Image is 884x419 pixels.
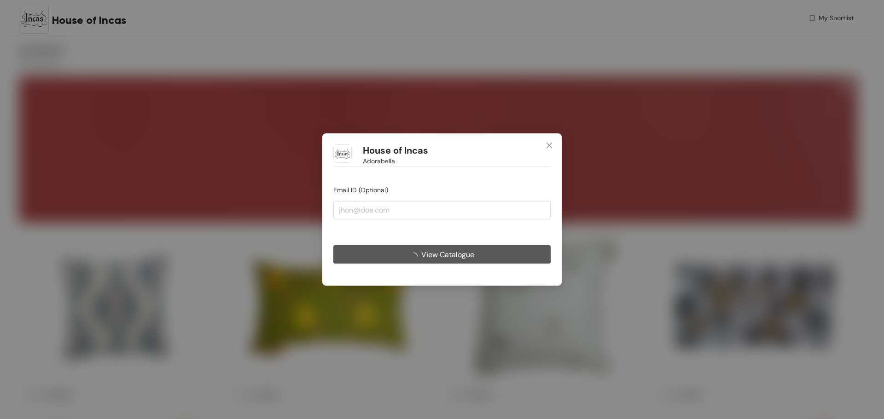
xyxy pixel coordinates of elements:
span: close [546,142,553,149]
span: Email ID (Optional) [333,186,388,194]
h1: House of Incas [363,145,428,156]
span: Adorabella [363,156,395,166]
span: loading [410,252,421,259]
img: Buyer Portal [333,144,352,163]
input: jhon@doe.com [333,201,551,219]
button: View Catalogue [333,245,551,264]
span: View Catalogue [421,248,474,260]
button: Close [537,133,562,158]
